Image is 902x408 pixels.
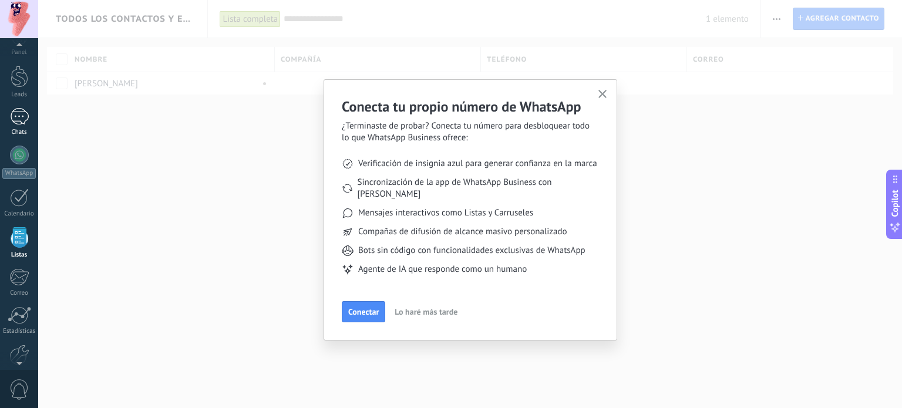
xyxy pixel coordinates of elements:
[2,129,36,136] div: Chats
[358,264,527,275] span: Agente de IA que responde como un humano
[342,120,599,144] span: ¿Terminaste de probar? Conecta tu número para desbloquear todo lo que WhatsApp Business ofrece:
[358,158,597,170] span: Verificación de insignia azul para generar confianza en la marca
[389,303,463,321] button: Lo haré más tarde
[2,328,36,335] div: Estadísticas
[2,289,36,297] div: Correo
[395,308,457,316] span: Lo haré más tarde
[358,207,533,219] span: Mensajes interactivos como Listas y Carruseles
[358,245,585,257] span: Bots sin código con funcionalidades exclusivas de WhatsApp
[342,97,599,116] h2: Conecta tu propio número de WhatsApp
[342,301,385,322] button: Conectar
[358,177,599,200] span: Sincronización de la app de WhatsApp Business con [PERSON_NAME]
[2,168,36,179] div: WhatsApp
[358,226,567,238] span: Compañas de difusión de alcance masivo personalizado
[2,251,36,259] div: Listas
[348,308,379,316] span: Conectar
[889,190,901,217] span: Copilot
[2,210,36,218] div: Calendario
[2,91,36,99] div: Leads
